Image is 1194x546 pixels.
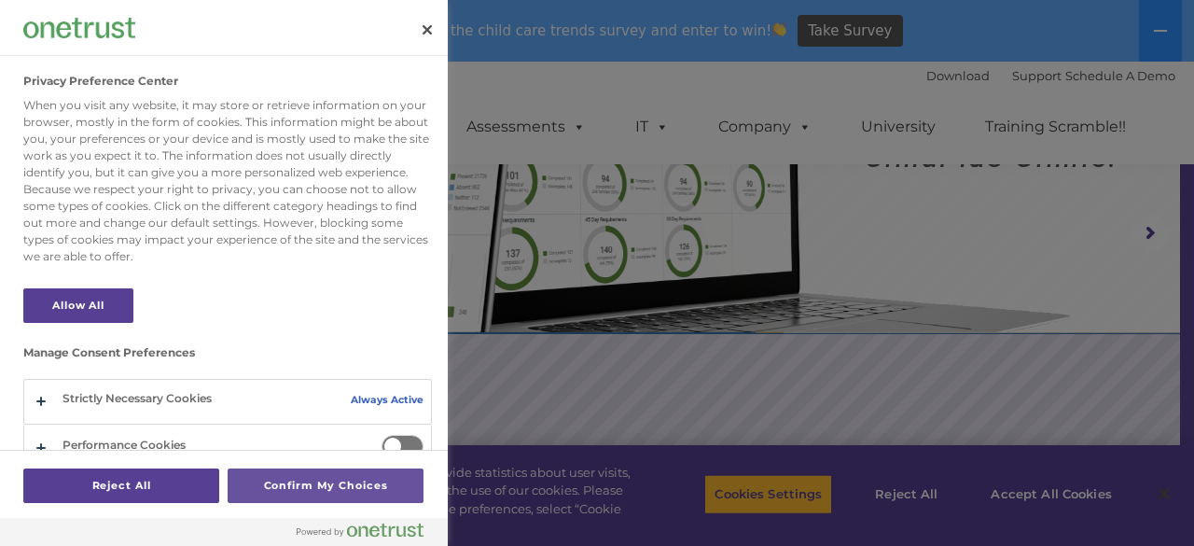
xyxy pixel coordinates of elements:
button: Reject All [23,469,219,503]
img: Powered by OneTrust Opens in a new Tab [297,523,423,538]
span: Phone number [259,200,339,214]
button: Allow All [23,288,133,323]
a: Powered by OneTrust Opens in a new Tab [297,523,438,546]
button: Confirm My Choices [228,469,423,503]
h3: Manage Consent Preferences [23,346,432,369]
img: Company Logo [23,18,135,37]
h2: Privacy Preference Center [23,75,178,88]
div: When you visit any website, it may store or retrieve information on your browser, mostly in the f... [23,97,432,265]
span: Last name [259,123,316,137]
div: Company Logo [23,9,135,47]
button: Close [407,9,448,50]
